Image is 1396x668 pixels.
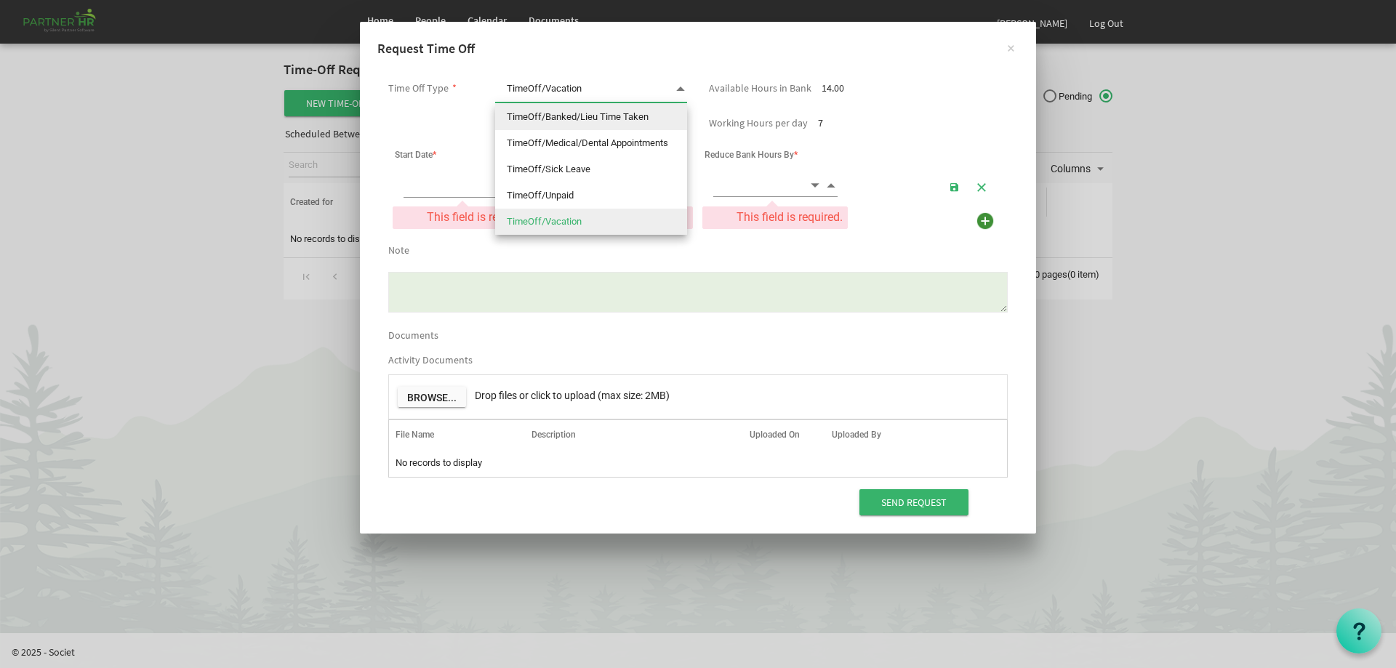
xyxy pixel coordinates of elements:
span: 7 [818,116,823,129]
span: Description [531,430,576,440]
span: Increment value [825,177,838,193]
button: Save [944,176,966,196]
label: Available Hours in Bank [709,83,811,94]
button: Cancel [971,176,992,196]
label: Working Hours per day [709,118,808,129]
label: Time Off Type [388,83,449,94]
input: Send Request [859,489,968,515]
span: Decrement value [809,177,822,193]
button: × [992,29,1029,65]
label: Note [388,245,409,256]
span: Start Date [395,150,436,160]
td: No records to display [389,449,1007,477]
label: Documents [388,330,438,341]
span: Uploaded On [750,430,800,440]
span: File Name [396,430,434,440]
li: TimeOff/Medical/Dental Appointments [495,130,687,156]
div: Add more time to Request [974,209,997,233]
span: Reduce Bank Hours By [705,150,798,160]
span: Uploaded By [832,430,881,440]
li: TimeOff/Unpaid [495,182,687,209]
li: TimeOff/Vacation [495,209,687,235]
span: Drop files or click to upload (max size: 2MB) [475,390,670,401]
li: TimeOff/Banked/Lieu Time Taken [495,104,687,130]
label: Activity Documents [388,355,473,366]
li: TimeOff/Sick Leave [495,156,687,182]
span: 14.00 [822,81,844,94]
h4: Request Time Off [377,39,1019,58]
img: add.png [974,210,996,232]
button: Browse... [398,387,466,407]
